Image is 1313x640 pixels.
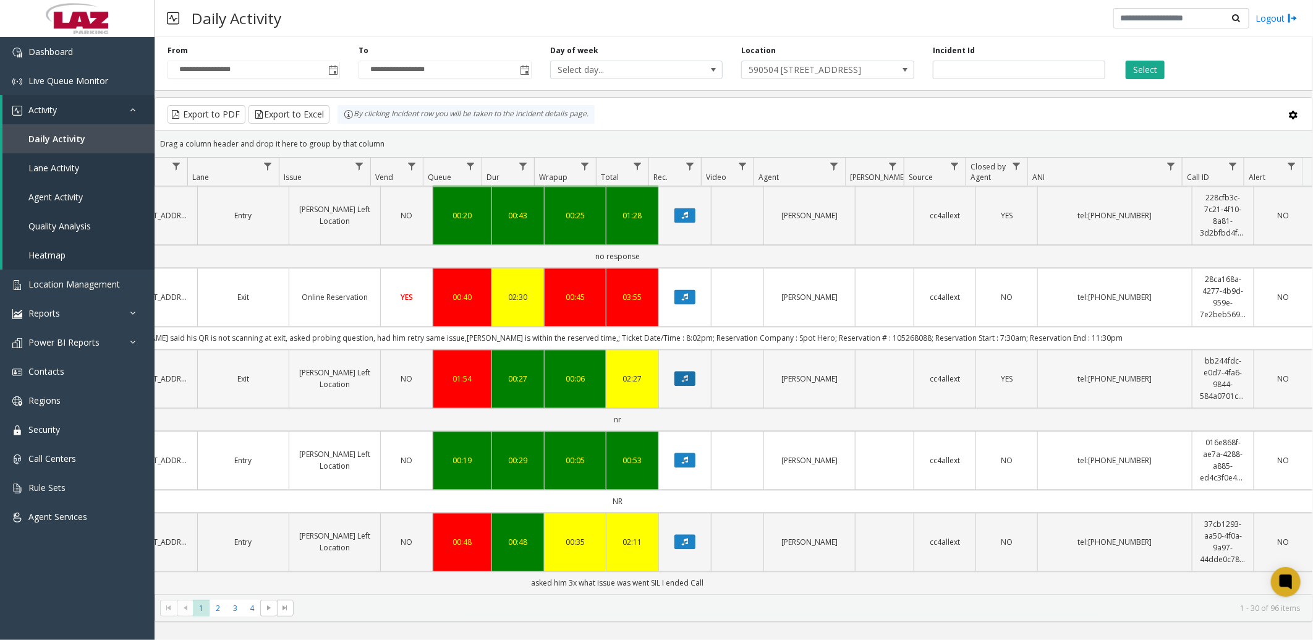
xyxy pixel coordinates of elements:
span: Lane [192,172,209,182]
label: To [359,45,368,56]
span: Wrapup [539,172,567,182]
span: NO [1001,455,1013,466]
img: 'icon' [12,396,22,406]
span: Activity [28,104,57,116]
a: Rec. Filter Menu [682,158,699,174]
div: 00:06 [552,373,598,385]
span: Page 1 [193,600,210,617]
span: NO [401,373,413,384]
span: Total [601,172,619,182]
a: [PERSON_NAME] Left Location [297,203,373,227]
span: Agent Services [28,511,87,523]
div: 00:45 [552,291,598,303]
a: 00:48 [499,536,537,548]
a: Entry [205,536,281,548]
img: 'icon' [12,484,22,493]
a: 28ca168a-4277-4b9d-959e-7e2beb569133 [1200,273,1246,321]
a: Closed by Agent Filter Menu [1008,158,1025,174]
span: YES [1001,373,1013,384]
a: YES [984,210,1030,221]
a: [STREET_ADDRESS] [131,210,190,221]
a: Alert Filter Menu [1283,158,1300,174]
a: tel:[PHONE_NUMBER] [1045,536,1184,548]
button: Select [1126,61,1165,79]
a: NO [1262,373,1305,385]
span: Agent Activity [28,191,83,203]
img: 'icon' [12,367,22,377]
button: Export to PDF [168,105,245,124]
a: NO [1262,536,1305,548]
div: 00:19 [441,454,484,466]
a: NO [984,454,1030,466]
a: 00:48 [441,536,484,548]
a: Wrapup Filter Menu [577,158,593,174]
a: 00:35 [552,536,598,548]
a: Dur Filter Menu [515,158,532,174]
a: NO [984,291,1030,303]
div: 00:29 [499,454,537,466]
a: 00:27 [499,373,537,385]
a: [STREET_ADDRESS] [131,373,190,385]
a: YES [984,373,1030,385]
a: Logout [1256,12,1298,25]
a: 00:53 [614,454,651,466]
div: 00:43 [499,210,537,221]
span: Closed by Agent [971,161,1006,182]
span: NO [1001,537,1013,547]
a: Activity [2,95,155,124]
span: Page 2 [210,600,226,617]
img: logout [1288,12,1298,25]
a: Quality Analysis [2,211,155,241]
span: Page 3 [227,600,244,617]
span: Go to the last page [281,603,291,613]
span: Page 4 [244,600,260,617]
span: Rule Sets [28,482,66,493]
a: NO [1262,210,1305,221]
a: Lane Filter Menu [260,158,276,174]
span: NO [401,455,413,466]
a: 228cfb3c-7c21-4f10-8a81-3d2bfbd4f5d2 [1200,192,1246,239]
a: NO [1262,291,1305,303]
span: Security [28,424,60,435]
a: 00:25 [552,210,598,221]
a: Lane Activity [2,153,155,182]
div: 01:54 [441,373,484,385]
span: ANI [1032,172,1045,182]
div: 00:40 [441,291,484,303]
a: Entry [205,210,281,221]
a: NO [1262,454,1305,466]
span: Call ID [1187,172,1209,182]
a: Call ID Filter Menu [1225,158,1241,174]
span: NO [401,210,413,221]
div: 00:20 [441,210,484,221]
span: Lane Activity [28,162,79,174]
a: Total Filter Menu [629,158,646,174]
span: NO [401,537,413,547]
div: 01:28 [614,210,651,221]
a: [STREET_ADDRESS] [131,536,190,548]
img: 'icon' [12,106,22,116]
a: [PERSON_NAME] [771,454,848,466]
label: From [168,45,188,56]
a: NO [388,373,425,385]
a: Location Filter Menu [168,158,185,174]
span: Power BI Reports [28,336,100,348]
a: tel:[PHONE_NUMBER] [1045,291,1184,303]
a: [STREET_ADDRESS] [131,291,190,303]
a: cc4allext [922,454,968,466]
a: cc4allext [922,291,968,303]
a: tel:[PHONE_NUMBER] [1045,210,1184,221]
a: [PERSON_NAME] Left Location [297,367,373,390]
span: 590504 [STREET_ADDRESS] [742,61,879,79]
a: 00:05 [552,454,598,466]
a: Online Reservation [297,291,373,303]
a: cc4allext [922,373,968,385]
a: [PERSON_NAME] [771,536,848,548]
span: [PERSON_NAME] [850,172,906,182]
a: Entry [205,454,281,466]
span: Dashboard [28,46,73,58]
a: NO [388,210,425,221]
span: Go to the last page [277,600,294,617]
